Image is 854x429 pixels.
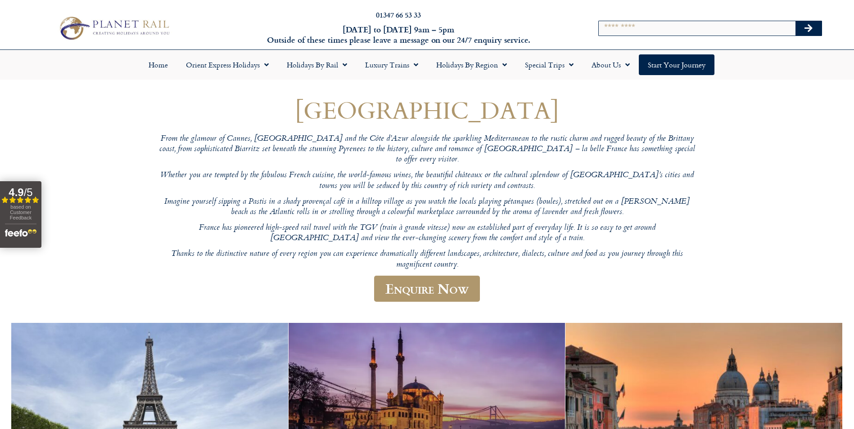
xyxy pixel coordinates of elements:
[230,24,567,45] h6: [DATE] to [DATE] 9am – 5pm Outside of these times please leave a message on our 24/7 enquiry serv...
[55,14,172,43] img: Planet Rail Train Holidays Logo
[157,97,697,123] h1: [GEOGRAPHIC_DATA]
[639,54,714,75] a: Start your Journey
[157,134,697,165] p: From the glamour of Cannes, [GEOGRAPHIC_DATA] and the Côte d’Azur alongside the sparkling Mediter...
[157,170,697,192] p: Whether you are tempted by the fabulous French cuisine, the world-famous wines, the beautiful châ...
[140,54,177,75] a: Home
[427,54,516,75] a: Holidays by Region
[583,54,639,75] a: About Us
[157,197,697,218] p: Imagine yourself sipping a Pastis in a shady provençal café in a hilltop village as you watch the...
[177,54,278,75] a: Orient Express Holidays
[157,249,697,270] p: Thanks to the distinctive nature of every region you can experience dramatically different landsc...
[5,54,849,75] nav: Menu
[157,223,697,244] p: France has pioneered high-speed rail travel with the TGV (train à grande vitesse) now an establis...
[278,54,356,75] a: Holidays by Rail
[374,276,480,302] a: Enquire Now
[356,54,427,75] a: Luxury Trains
[516,54,583,75] a: Special Trips
[376,9,421,20] a: 01347 66 53 33
[795,21,822,36] button: Search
